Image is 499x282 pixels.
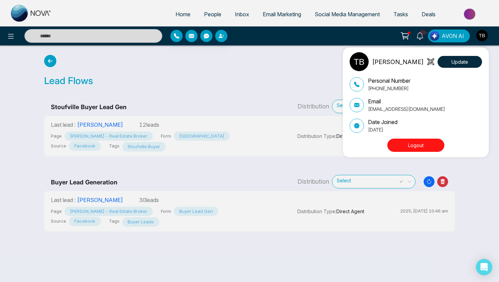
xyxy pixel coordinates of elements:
[368,126,398,133] p: [DATE]
[387,139,444,152] button: Logout
[372,57,424,66] p: [PERSON_NAME]
[438,56,482,68] button: Update
[368,118,398,126] p: Date Joined
[368,105,445,113] p: [EMAIL_ADDRESS][DOMAIN_NAME]
[368,77,410,85] p: Personal Number
[368,85,410,92] p: [PHONE_NUMBER]
[368,97,445,105] p: Email
[476,259,492,275] div: Open Intercom Messenger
